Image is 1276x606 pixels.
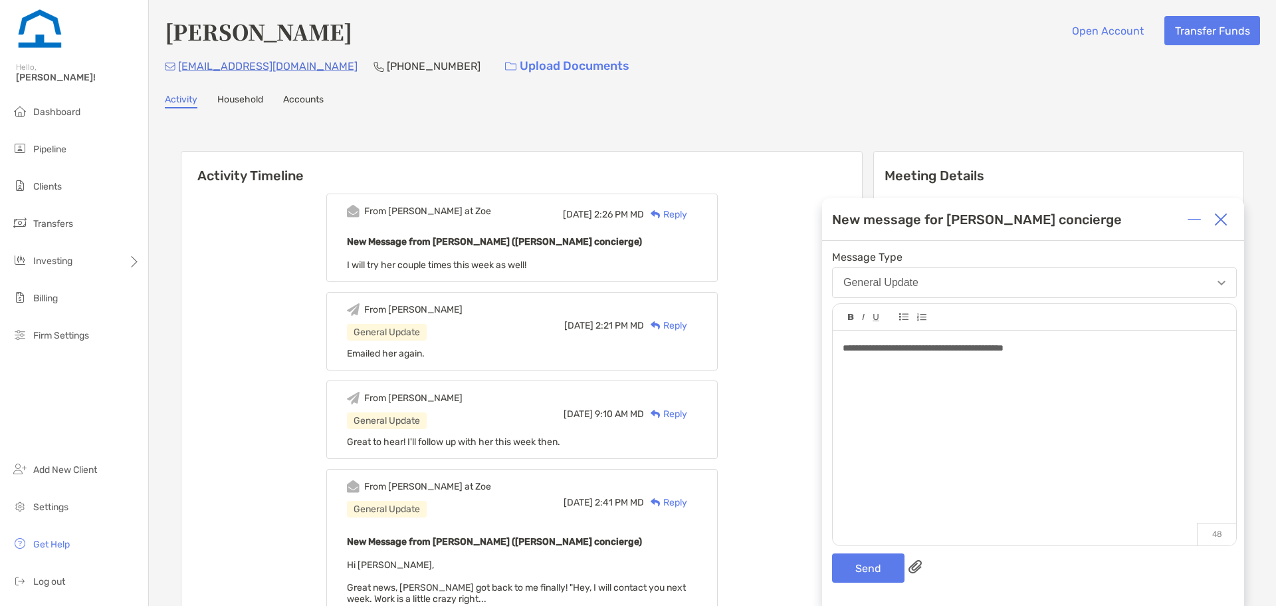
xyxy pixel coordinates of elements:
[347,324,427,341] div: General Update
[347,436,560,448] span: Great to hear! I'll follow up with her this week then.
[347,259,526,271] span: I will try her couple times this week as well!
[496,52,638,80] a: Upload Documents
[564,408,593,420] span: [DATE]
[347,480,360,493] img: Event icon
[12,498,28,514] img: settings icon
[12,252,28,268] img: investing icon
[873,314,879,321] img: Editor control icon
[594,209,644,220] span: 2:26 PM MD
[33,255,72,267] span: Investing
[12,461,28,477] img: add_new_client icon
[364,481,491,492] div: From [PERSON_NAME] at Zoe
[1188,213,1201,226] img: Expand or collapse
[178,58,358,75] p: [EMAIL_ADDRESS][DOMAIN_NAME]
[832,553,904,583] button: Send
[347,348,425,359] span: Emailed her again.
[505,62,516,71] img: button icon
[644,496,687,510] div: Reply
[1218,281,1225,285] img: Open dropdown arrow
[347,501,427,518] div: General Update
[12,178,28,194] img: clients icon
[848,314,854,321] img: Editor control icon
[165,63,175,71] img: Email Icon
[644,208,687,222] div: Reply
[364,392,463,404] div: From [PERSON_NAME]
[1197,523,1236,545] p: 48
[12,289,28,305] img: billing icon
[885,168,1233,184] p: Meeting Details
[181,152,862,184] h6: Activity Timeline
[33,330,89,341] span: Firm Settings
[832,212,1122,227] div: New message for [PERSON_NAME] concierge
[12,103,28,119] img: dashboard icon
[373,61,384,72] img: Phone Icon
[16,5,64,53] img: Zoe Logo
[843,277,918,289] div: General Update
[16,72,140,83] span: [PERSON_NAME]!
[916,313,926,321] img: Editor control icon
[165,94,197,108] a: Activity
[33,218,73,229] span: Transfers
[832,267,1237,298] button: General Update
[1214,213,1227,226] img: Close
[12,215,28,231] img: transfers icon
[347,303,360,316] img: Event icon
[651,210,661,219] img: Reply icon
[347,559,686,605] span: Hi [PERSON_NAME], Great news, [PERSON_NAME] got back to me finally! "Hey, I will contact you next...
[595,320,644,331] span: 2:21 PM MD
[12,573,28,589] img: logout icon
[12,140,28,156] img: pipeline icon
[347,536,642,547] b: New Message from [PERSON_NAME] ([PERSON_NAME] concierge)
[1164,16,1260,45] button: Transfer Funds
[347,205,360,218] img: Event icon
[165,16,352,47] h4: [PERSON_NAME]
[33,539,70,550] span: Get Help
[33,181,62,192] span: Clients
[33,464,97,476] span: Add New Client
[832,251,1237,263] span: Message Type
[862,314,865,321] img: Editor control icon
[644,407,687,421] div: Reply
[651,410,661,418] img: Reply icon
[595,497,644,508] span: 2:41 PM MD
[33,106,80,118] span: Dashboard
[644,319,687,333] div: Reply
[33,144,66,155] span: Pipeline
[33,293,58,304] span: Billing
[217,94,263,108] a: Household
[33,576,65,587] span: Log out
[564,320,593,331] span: [DATE]
[387,58,480,75] p: [PHONE_NUMBER]
[651,498,661,507] img: Reply icon
[651,321,661,330] img: Reply icon
[347,412,427,429] div: General Update
[33,502,68,513] span: Settings
[564,497,593,508] span: [DATE]
[899,313,908,321] img: Editor control icon
[595,408,644,420] span: 9:10 AM MD
[364,304,463,315] div: From [PERSON_NAME]
[347,392,360,404] img: Event icon
[283,94,324,108] a: Accounts
[563,209,592,220] span: [DATE]
[1061,16,1154,45] button: Open Account
[12,327,28,343] img: firm-settings icon
[12,535,28,551] img: get-help icon
[347,236,642,247] b: New Message from [PERSON_NAME] ([PERSON_NAME] concierge)
[364,206,491,217] div: From [PERSON_NAME] at Zoe
[908,560,922,573] img: paperclip attachments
